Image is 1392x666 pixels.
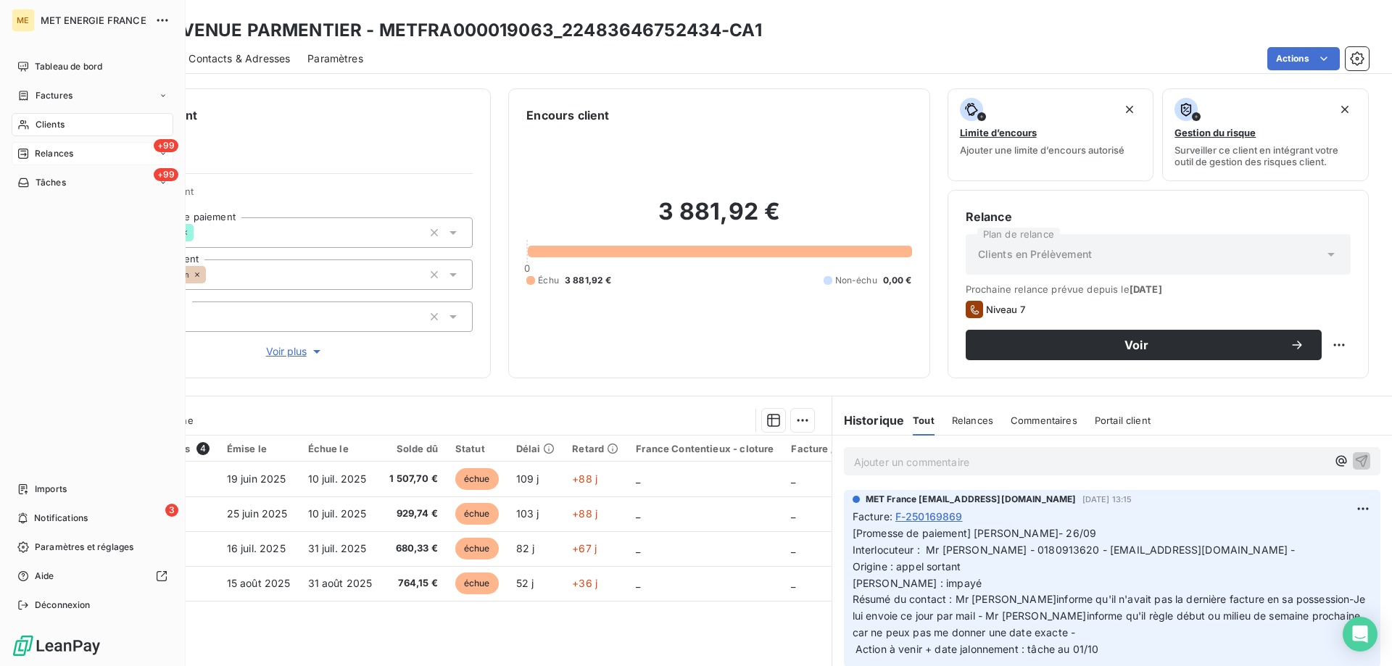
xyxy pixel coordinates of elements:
span: Notifications [34,512,88,525]
span: Déconnexion [35,599,91,612]
span: 15 août 2025 [227,577,291,589]
span: 82 j [516,542,535,554]
div: Échue le [308,443,373,454]
span: [DATE] [1130,283,1162,295]
span: 3 [165,504,178,517]
div: Émise le [227,443,291,454]
span: 1 507,70 € [389,472,438,486]
div: Facture / Echéancier [791,443,890,454]
h3: SDC AVENUE PARMENTIER - METFRA000019063_22483646752434-CA1 [128,17,762,43]
span: Gestion du risque [1174,127,1256,138]
span: 0,00 € [883,274,912,287]
button: Actions [1267,47,1340,70]
img: Logo LeanPay [12,634,101,657]
span: _ [636,507,640,520]
span: [DATE] 13:15 [1082,495,1132,504]
button: Voir plus [117,344,473,359]
a: Aide [12,565,173,588]
span: Commentaires [1011,415,1077,426]
span: +99 [154,168,178,181]
span: Voir [983,339,1290,351]
span: +99 [154,139,178,152]
span: 31 août 2025 [308,577,373,589]
span: Relances [35,147,73,160]
h6: Informations client [88,107,473,124]
span: Paramètres [307,51,363,66]
div: Solde dû [389,443,438,454]
span: 10 juil. 2025 [308,473,367,485]
span: +36 j [572,577,597,589]
span: MET ENERGIE FRANCE [41,14,146,26]
span: MET France [EMAIL_ADDRESS][DOMAIN_NAME] [866,493,1077,506]
span: _ [636,473,640,485]
h6: Relance [966,208,1351,225]
span: Clients [36,118,65,131]
span: Voir plus [266,344,324,359]
span: 109 j [516,473,539,485]
span: _ [791,577,795,589]
span: _ [636,577,640,589]
div: France Contentieux - cloture [636,443,774,454]
span: _ [791,507,795,520]
div: Délai [516,443,555,454]
span: Aide [35,570,54,583]
span: Relances [952,415,993,426]
span: échue [455,468,499,490]
span: +88 j [572,507,597,520]
span: échue [455,573,499,594]
span: Tâches [36,176,66,189]
span: [Promesse de paiement] [PERSON_NAME]- 26/09 Interlocuteur : Mr [PERSON_NAME] - 0180913620 - [EMAI... [853,527,1368,655]
span: 4 [196,442,210,455]
input: Ajouter une valeur [194,226,205,239]
span: Ajouter une limite d’encours autorisé [960,144,1124,156]
span: Facture : [853,509,892,524]
span: Contacts & Adresses [188,51,290,66]
span: Propriétés Client [117,186,473,206]
button: Voir [966,330,1322,360]
span: Imports [35,483,67,496]
span: Tout [913,415,935,426]
input: Ajouter une valeur [206,268,217,281]
span: +88 j [572,473,597,485]
span: Portail client [1095,415,1151,426]
div: Statut [455,443,499,454]
span: Limite d’encours [960,127,1037,138]
span: 19 juin 2025 [227,473,286,485]
span: Surveiller ce client en intégrant votre outil de gestion des risques client. [1174,144,1356,167]
div: ME [12,9,35,32]
span: _ [791,542,795,554]
span: 16 juil. 2025 [227,542,286,554]
span: Échu [538,274,559,287]
span: 31 juil. 2025 [308,542,367,554]
span: Factures [36,89,72,102]
span: _ [791,473,795,485]
span: 764,15 € [389,576,438,591]
span: Paramètres et réglages [35,541,133,554]
span: 10 juil. 2025 [308,507,367,520]
span: +67 j [572,542,597,554]
span: _ [636,542,640,554]
span: 25 juin 2025 [227,507,288,520]
span: 103 j [516,507,539,520]
span: Prochaine relance prévue depuis le [966,283,1351,295]
h6: Encours client [526,107,609,124]
div: Open Intercom Messenger [1343,617,1377,652]
div: Retard [572,443,618,454]
span: échue [455,538,499,559]
span: 929,74 € [389,507,438,521]
span: échue [455,503,499,525]
span: 680,33 € [389,541,438,556]
h6: Historique [832,412,905,429]
button: Limite d’encoursAjouter une limite d’encours autorisé [948,88,1154,181]
span: Clients en Prélèvement [978,247,1092,262]
span: Tableau de bord [35,60,102,73]
span: 52 j [516,577,534,589]
span: Non-échu [835,274,877,287]
h2: 3 881,92 € [526,197,911,241]
button: Gestion du risqueSurveiller ce client en intégrant votre outil de gestion des risques client. [1162,88,1369,181]
span: 0 [524,262,530,274]
span: Niveau 7 [986,304,1025,315]
span: 3 881,92 € [565,274,612,287]
span: F-250169869 [895,509,963,524]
